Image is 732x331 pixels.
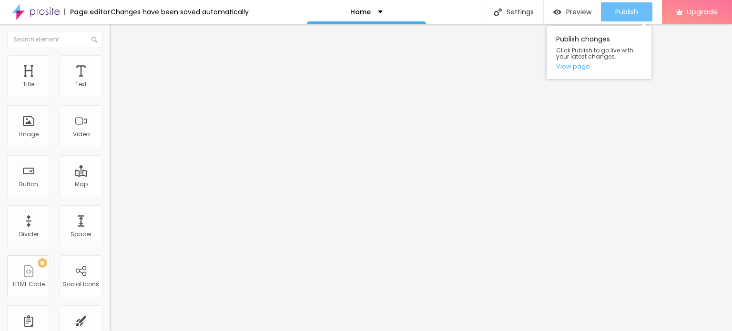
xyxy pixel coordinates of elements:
div: Video [73,131,90,138]
div: Changes have been saved automatically [111,9,249,15]
iframe: Editor [110,24,732,331]
div: Spacer [71,231,91,238]
div: Publish changes [547,26,651,79]
img: view-1.svg [553,8,561,16]
img: Icone [91,37,97,42]
div: Text [75,81,87,88]
a: View page [556,63,642,70]
input: Search element [7,31,102,48]
div: Map [75,181,88,188]
div: Page editor [64,9,111,15]
button: Publish [601,2,652,21]
span: Upgrade [687,8,718,16]
div: Title [23,81,34,88]
div: HTML Code [13,281,45,288]
span: Click Publish to go live with your latest changes. [556,47,642,60]
div: Social Icons [63,281,99,288]
img: Icone [494,8,502,16]
div: Divider [19,231,39,238]
div: Image [19,131,39,138]
p: Home [350,9,371,15]
button: Preview [544,2,601,21]
div: Button [19,181,38,188]
span: Preview [566,8,591,16]
span: Publish [615,8,638,16]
